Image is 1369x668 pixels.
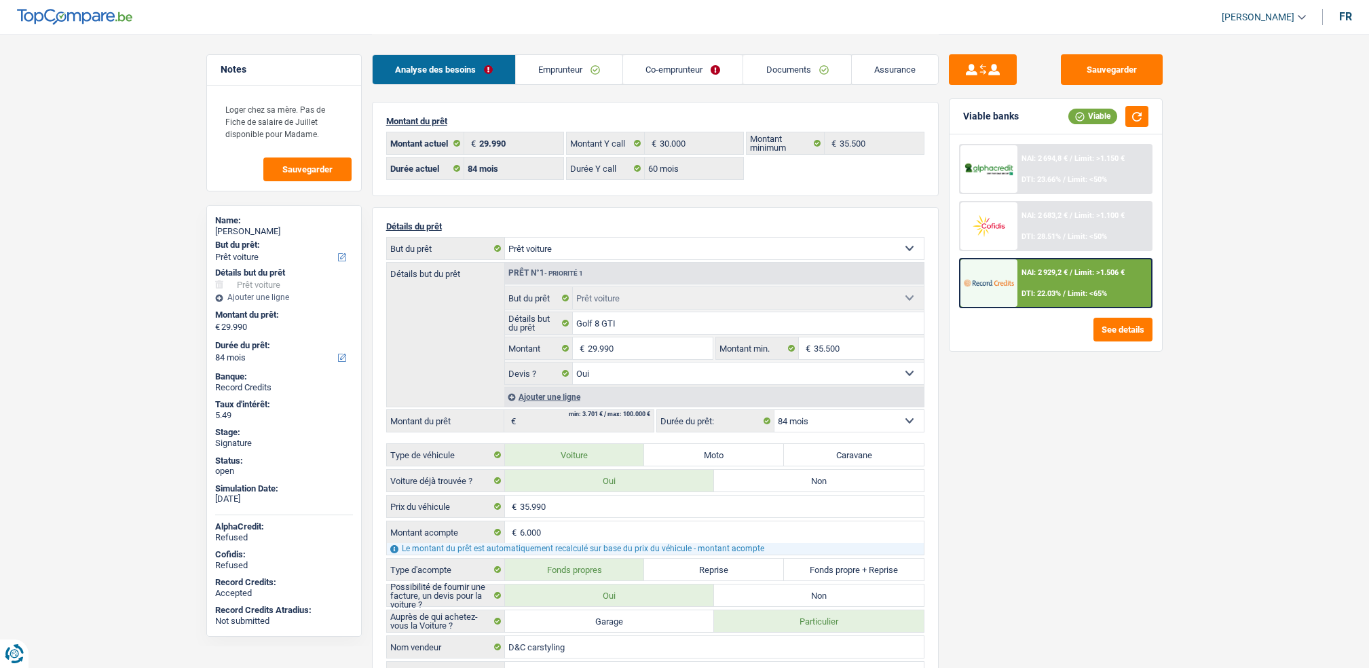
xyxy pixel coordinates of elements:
[964,270,1014,295] img: Record Credits
[386,116,924,126] p: Montant du prêt
[516,55,622,84] a: Emprunteur
[1021,175,1061,184] span: DTI: 23.66%
[1021,211,1068,220] span: NAI: 2 683,2 €
[1070,268,1072,277] span: /
[964,162,1014,177] img: AlphaCredit
[799,337,814,359] span: €
[505,363,574,384] label: Devis ?
[215,577,353,588] div: Record Credits:
[387,584,505,606] label: Possibilité de fournir une facture, un devis pour la voiture ?
[644,444,784,466] label: Moto
[215,267,353,278] div: Détails but du prêt
[716,337,799,359] label: Montant min.
[1068,232,1107,241] span: Limit: <50%
[1074,211,1125,220] span: Limit: >1.100 €
[1074,268,1125,277] span: Limit: >1.506 €
[387,157,465,179] label: Durée actuel
[215,605,353,616] div: Record Credits Atradius:
[505,312,574,334] label: Détails but du prêt
[387,444,505,466] label: Type de véhicule
[215,494,353,504] div: [DATE]
[1021,289,1061,298] span: DTI: 22.03%
[1211,6,1306,29] a: [PERSON_NAME]
[387,521,505,543] label: Montant acompte
[567,157,645,179] label: Durée Y call
[1063,289,1066,298] span: /
[657,410,774,432] label: Durée du prêt:
[852,55,938,84] a: Assurance
[387,132,465,154] label: Montant actuel
[1061,54,1163,85] button: Sauvegarder
[1063,175,1066,184] span: /
[215,310,350,320] label: Montant du prêt:
[505,287,574,309] label: But du prêt
[714,470,924,491] label: Non
[215,549,353,560] div: Cofidis:
[215,456,353,466] div: Status:
[1068,175,1107,184] span: Limit: <50%
[215,340,350,351] label: Durée du prêt:
[215,240,350,250] label: But du prêt:
[215,560,353,571] div: Refused
[1093,318,1152,341] button: See details
[387,559,505,580] label: Type d'acompte
[387,636,505,658] label: Nom vendeur
[387,610,505,632] label: Auprès de qui achetez-vous la Voiture ?
[743,55,850,84] a: Documents
[1068,109,1117,124] div: Viable
[263,157,352,181] button: Sauvegarder
[215,215,353,226] div: Name:
[215,371,353,382] div: Banque:
[504,387,924,407] div: Ajouter une ligne
[215,382,353,393] div: Record Credits
[623,55,743,84] a: Co-emprunteur
[505,337,574,359] label: Montant
[1070,154,1072,163] span: /
[215,410,353,421] div: 5.49
[373,55,515,84] a: Analyse des besoins
[1063,232,1066,241] span: /
[1222,12,1294,23] span: [PERSON_NAME]
[282,165,333,174] span: Sauvegarder
[825,132,840,154] span: €
[215,588,353,599] div: Accepted
[505,584,715,606] label: Oui
[1021,268,1068,277] span: NAI: 2 929,2 €
[387,470,505,491] label: Voiture déjà trouvée ?
[505,269,586,278] div: Prêt n°1
[544,270,583,277] span: - Priorité 1
[1339,10,1352,23] div: fr
[505,470,715,491] label: Oui
[1021,154,1068,163] span: NAI: 2 694,8 €
[387,410,504,432] label: Montant du prêt
[505,444,645,466] label: Voiture
[215,521,353,532] div: AlphaCredit:
[505,496,520,517] span: €
[644,559,784,580] label: Reprise
[215,483,353,494] div: Simulation Date:
[504,410,519,432] span: €
[747,132,825,154] label: Montant minimum
[17,9,132,25] img: TopCompare Logo
[505,521,520,543] span: €
[464,132,479,154] span: €
[215,427,353,438] div: Stage:
[1021,232,1061,241] span: DTI: 28.51%
[387,238,505,259] label: But du prêt
[215,466,353,477] div: open
[963,111,1019,122] div: Viable banks
[221,64,348,75] h5: Notes
[784,559,924,580] label: Fonds propre + Reprise
[215,438,353,449] div: Signature
[215,293,353,302] div: Ajouter une ligne
[645,132,660,154] span: €
[567,132,645,154] label: Montant Y call
[387,263,504,278] label: Détails but du prêt
[784,444,924,466] label: Caravane
[387,496,505,517] label: Prix du véhicule
[505,559,645,580] label: Fonds propres
[714,610,924,632] label: Particulier
[215,532,353,543] div: Refused
[505,610,715,632] label: Garage
[386,221,924,231] p: Détails du prêt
